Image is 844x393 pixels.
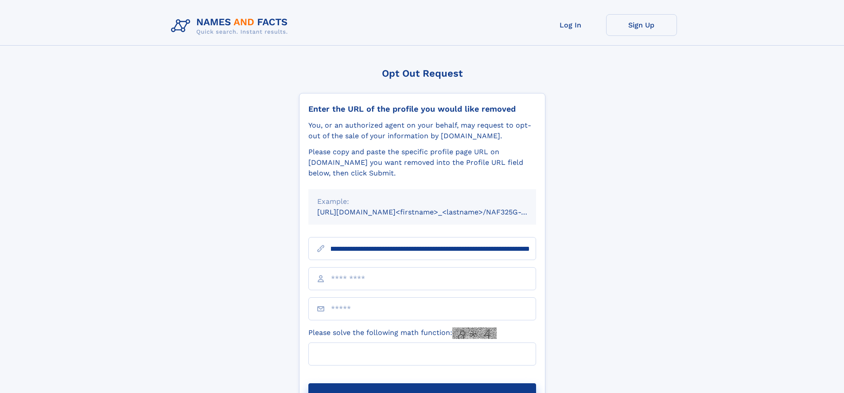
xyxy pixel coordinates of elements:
[535,14,606,36] a: Log In
[167,14,295,38] img: Logo Names and Facts
[317,208,553,216] small: [URL][DOMAIN_NAME]<firstname>_<lastname>/NAF325G-xxxxxxxx
[308,147,536,179] div: Please copy and paste the specific profile page URL on [DOMAIN_NAME] you want removed into the Pr...
[317,196,527,207] div: Example:
[606,14,677,36] a: Sign Up
[308,120,536,141] div: You, or an authorized agent on your behalf, may request to opt-out of the sale of your informatio...
[299,68,545,79] div: Opt Out Request
[308,104,536,114] div: Enter the URL of the profile you would like removed
[308,327,497,339] label: Please solve the following math function:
